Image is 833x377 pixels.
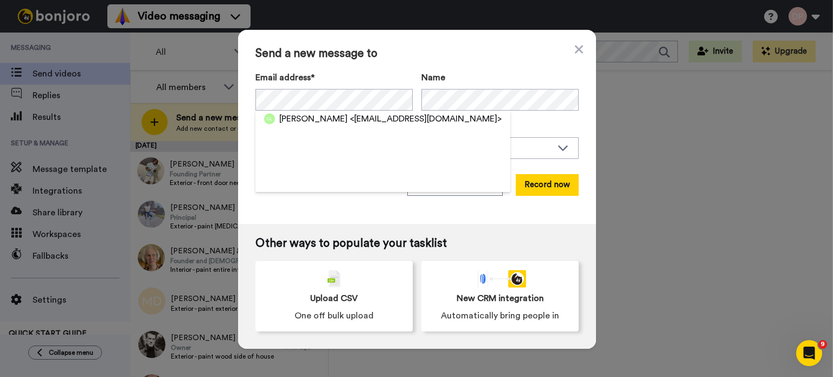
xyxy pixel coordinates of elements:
span: One off bulk upload [294,309,374,322]
iframe: Intercom live chat [796,340,822,366]
div: animation [474,270,526,287]
span: New CRM integration [457,292,544,305]
span: Upload CSV [310,292,358,305]
span: Name [421,71,445,84]
span: Other ways to populate your tasklist [255,237,579,250]
span: 9 [818,340,827,349]
span: <[EMAIL_ADDRESS][DOMAIN_NAME]> [350,112,502,125]
img: csv-grey.png [328,270,341,287]
img: gl.png [264,113,275,124]
label: Email address* [255,71,413,84]
button: Record now [516,174,579,196]
span: [PERSON_NAME] [279,112,348,125]
span: Send a new message to [255,47,579,60]
span: Automatically bring people in [441,309,559,322]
